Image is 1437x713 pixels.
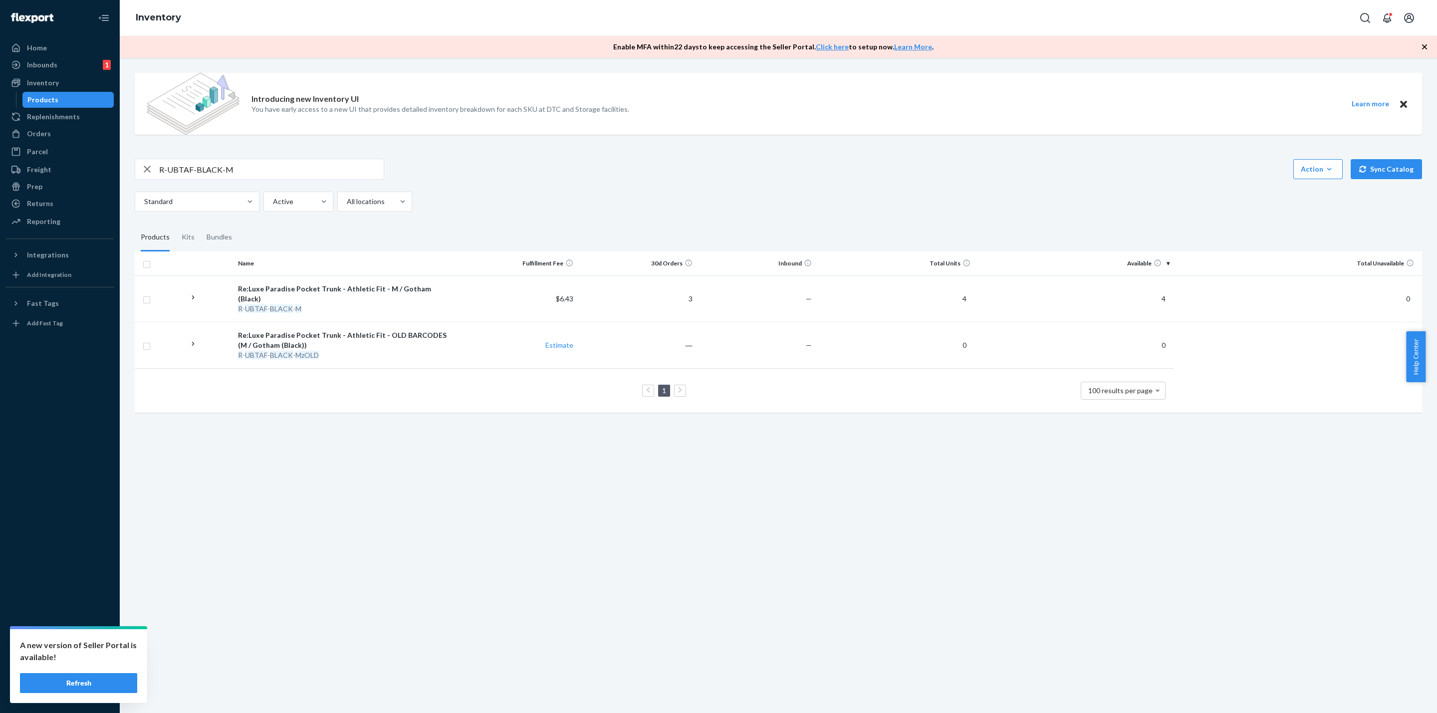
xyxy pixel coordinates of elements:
[1158,294,1170,303] span: 4
[238,330,454,350] div: Re:Luxe Paradise Pocket Trunk - Athletic Fit - OLD BARCODES (M / Gotham (Black))
[1397,98,1410,110] button: Close
[272,197,273,207] input: Active
[251,93,359,105] p: Introducing new Inventory UI
[577,322,697,368] td: ―
[1174,251,1422,275] th: Total Unavailable
[234,251,458,275] th: Name
[22,92,114,108] a: Products
[238,284,454,304] div: Re:Luxe Paradise Pocket Trunk - Athletic Fit - M / Gotham (Black)
[295,304,301,313] em: M
[816,42,849,51] a: Click here
[6,162,114,178] a: Freight
[577,251,697,275] th: 30d Orders
[20,639,137,663] p: A new version of Seller Portal is available!
[295,351,319,359] em: MzOLD
[27,165,51,175] div: Freight
[27,43,47,53] div: Home
[1158,341,1170,349] span: 0
[141,224,170,251] div: Products
[143,197,144,207] input: Standard
[245,304,267,313] em: UBTAF
[1088,386,1153,395] span: 100 results per page
[6,126,114,142] a: Orders
[1402,294,1414,303] span: 0
[1374,683,1427,708] iframe: Opens a widget where you can chat to one of our agents
[27,95,58,105] div: Products
[974,251,1173,275] th: Available
[6,75,114,91] a: Inventory
[1402,341,1414,349] span: 0
[1355,8,1375,28] button: Open Search Box
[958,341,970,349] span: 0
[245,351,267,359] em: UBTAF
[27,270,71,279] div: Add Integration
[27,298,59,308] div: Fast Tags
[238,304,242,313] em: R
[6,57,114,73] a: Inbounds1
[6,40,114,56] a: Home
[11,13,53,23] img: Flexport logo
[27,217,60,227] div: Reporting
[27,319,63,327] div: Add Fast Tag
[27,147,48,157] div: Parcel
[577,275,697,322] td: 3
[1301,164,1335,174] div: Action
[6,651,114,667] button: Talk to Support
[238,304,454,314] div: - - -
[6,214,114,230] a: Reporting
[27,78,59,88] div: Inventory
[1345,98,1395,110] button: Learn more
[27,182,42,192] div: Prep
[545,341,573,349] a: Estimate
[458,251,577,275] th: Fulfillment Fee
[27,199,53,209] div: Returns
[6,109,114,125] a: Replenishments
[1406,331,1426,382] button: Help Center
[238,350,454,360] div: - - -
[1377,8,1397,28] button: Open notifications
[894,42,932,51] a: Learn More
[6,247,114,263] button: Integrations
[6,634,114,650] a: Settings
[1399,8,1419,28] button: Open account menu
[128,3,189,32] ol: breadcrumbs
[556,294,573,303] span: $6.43
[1351,159,1422,179] button: Sync Catalog
[806,341,812,349] span: —
[136,12,181,23] a: Inventory
[697,251,816,275] th: Inbound
[6,196,114,212] a: Returns
[147,73,239,135] img: new-reports-banner-icon.82668bd98b6a51aee86340f2a7b77ae3.png
[6,685,114,701] button: Give Feedback
[6,267,114,283] a: Add Integration
[238,351,242,359] em: R
[1293,159,1343,179] button: Action
[6,179,114,195] a: Prep
[20,673,137,693] button: Refresh
[806,294,812,303] span: —
[816,251,975,275] th: Total Units
[27,129,51,139] div: Orders
[27,60,57,70] div: Inbounds
[270,351,293,359] em: BLACK
[27,112,80,122] div: Replenishments
[159,159,384,179] input: Search inventory by name or sku
[251,104,629,114] p: You have early access to a new UI that provides detailed inventory breakdown for each SKU at DTC ...
[346,197,347,207] input: All locations
[6,144,114,160] a: Parcel
[613,42,934,52] p: Enable MFA within 22 days to keep accessing the Seller Portal. to setup now. .
[182,224,195,251] div: Kits
[103,60,111,70] div: 1
[660,386,668,395] a: Page 1 is your current page
[27,250,69,260] div: Integrations
[6,295,114,311] button: Fast Tags
[270,304,293,313] em: BLACK
[207,224,232,251] div: Bundles
[94,8,114,28] button: Close Navigation
[6,315,114,331] a: Add Fast Tag
[6,668,114,684] a: Help Center
[958,294,970,303] span: 4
